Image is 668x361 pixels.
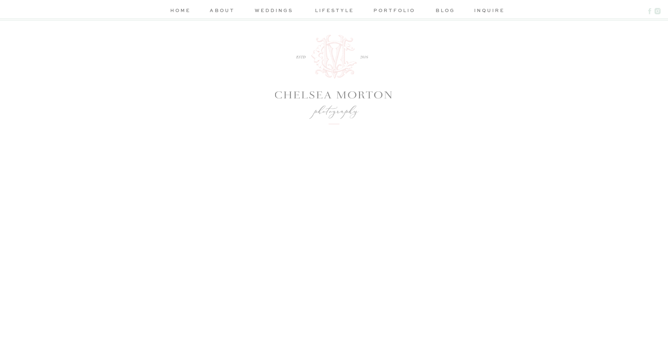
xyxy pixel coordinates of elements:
[252,6,296,16] a: weddings
[432,6,458,16] a: blog
[474,6,501,16] a: inquire
[372,6,416,16] a: portfolio
[312,6,356,16] a: lifestyle
[208,6,236,16] a: about
[168,6,193,16] a: home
